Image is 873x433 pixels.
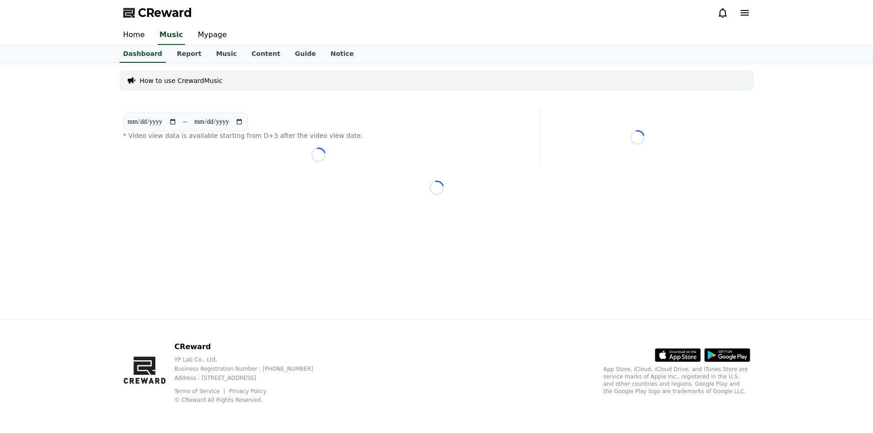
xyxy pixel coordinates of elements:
a: Privacy Policy [229,388,267,395]
a: How to use CrewardMusic [140,76,223,85]
a: CReward [123,5,192,20]
a: Terms of Service [174,388,226,395]
a: Music [158,26,185,45]
a: Report [170,45,209,63]
a: Mypage [191,26,234,45]
p: App Store, iCloud, iCloud Drive, and iTunes Store are service marks of Apple Inc., registered in ... [604,366,750,395]
p: CReward [174,341,328,352]
a: Music [209,45,244,63]
a: Dashboard [120,45,166,63]
a: Guide [287,45,323,63]
a: Home [116,26,152,45]
p: Business Registration Number : [PHONE_NUMBER] [174,365,328,373]
p: ~ [182,116,188,127]
a: Content [244,45,288,63]
p: YP Lab Co., Ltd. [174,356,328,363]
a: Notice [323,45,361,63]
span: CReward [138,5,192,20]
p: © CReward All Rights Reserved. [174,396,328,404]
p: Address : [STREET_ADDRESS] [174,374,328,382]
p: * Video view data is available starting from D+3 after the video view date. [123,131,514,140]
